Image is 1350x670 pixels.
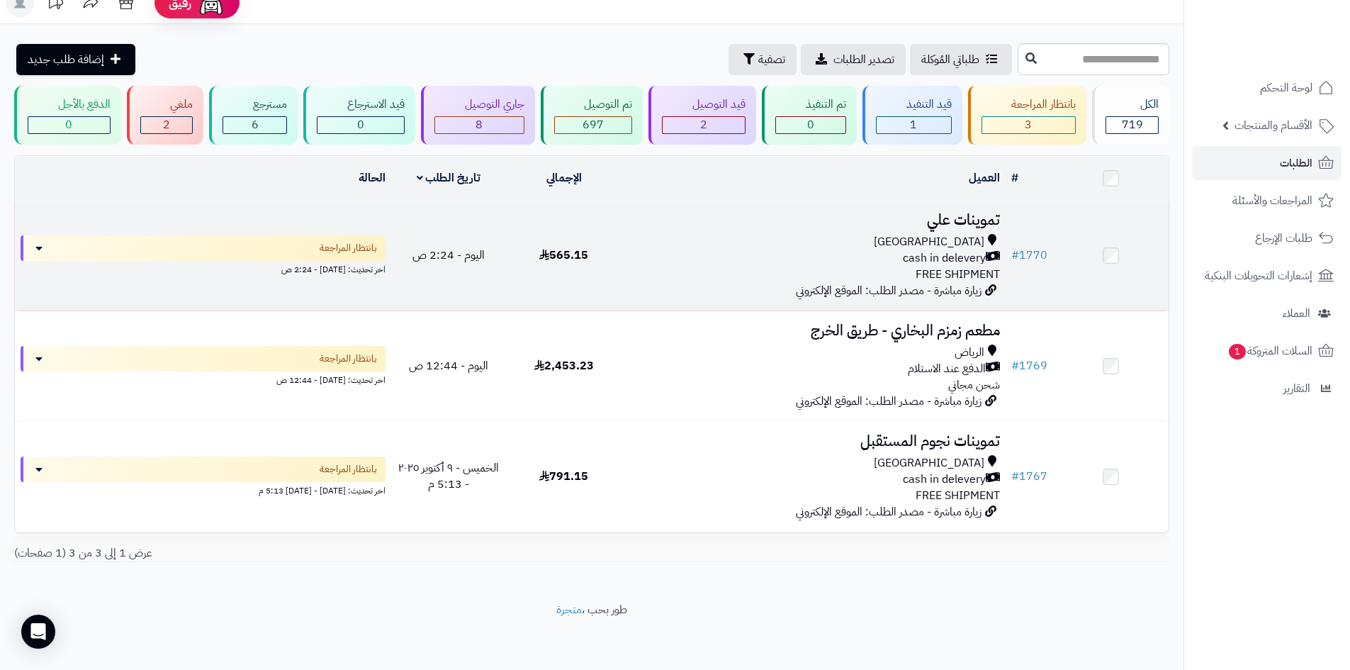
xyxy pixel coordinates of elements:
[539,247,588,264] span: 565.15
[1193,372,1341,406] a: التقارير
[359,169,386,186] a: الحالة
[860,86,965,145] a: قيد التنفيذ 1
[434,96,524,113] div: جاري التوصيل
[398,459,499,493] span: الخميس - ٩ أكتوبر ٢٠٢٥ - 5:13 م
[16,44,135,75] a: إضافة طلب جديد
[317,96,405,113] div: قيد الاسترجاع
[538,86,646,145] a: تم التوصيل 697
[418,86,538,145] a: جاري التوصيل 8
[534,357,594,374] span: 2,453.23
[1283,303,1310,323] span: العملاء
[910,116,917,133] span: 1
[1255,228,1312,248] span: طلبات الإرجاع
[833,51,894,68] span: تصدير الطلبات
[65,116,72,133] span: 0
[223,96,287,113] div: مسترجع
[876,96,952,113] div: قيد التنفيذ
[1106,96,1159,113] div: الكل
[1193,221,1341,255] a: طلبات الإرجاع
[539,468,588,485] span: 791.15
[124,86,207,145] a: ملغي 2
[4,545,592,562] div: عرض 1 إلى 3 من 3 (1 صفحات)
[903,250,986,267] span: cash in delevery
[916,266,1000,283] span: FREE SHIPMENT
[910,44,1012,75] a: طلباتي المُوكلة
[801,44,906,75] a: تصدير الطلبات
[252,116,259,133] span: 6
[1011,468,1019,485] span: #
[1280,153,1312,173] span: الطلبات
[758,51,785,68] span: تصفية
[140,96,193,113] div: ملغي
[700,116,707,133] span: 2
[412,247,485,264] span: اليوم - 2:24 ص
[11,86,124,145] a: الدفع بالآجل 0
[796,282,981,299] span: زيارة مباشرة - مصدر الطلب: الموقع الإلكتروني
[1122,116,1143,133] span: 719
[796,393,981,410] span: زيارة مباشرة - مصدر الطلب: الموقع الإلكتروني
[1193,259,1341,293] a: إشعارات التحويلات البنكية
[317,117,404,133] div: 0
[300,86,418,145] a: قيد الاسترجاع 0
[21,372,386,386] div: اخر تحديث: [DATE] - 12:44 ص
[1234,116,1312,135] span: الأقسام والمنتجات
[1260,78,1312,98] span: لوحة التحكم
[476,116,483,133] span: 8
[796,503,981,520] span: زيارة مباشرة - مصدر الطلب: الموقع الإلكتروني
[21,482,386,497] div: اخر تحديث: [DATE] - [DATE] 5:13 م
[759,86,860,145] a: تم التنفيذ 0
[1193,334,1341,368] a: السلات المتروكة1
[1227,341,1312,361] span: السلات المتروكة
[556,601,582,618] a: متجرة
[1193,146,1341,180] a: الطلبات
[627,433,1000,450] h3: تموينات نجوم المستقبل
[955,345,984,361] span: الرياض
[1089,86,1172,145] a: الكل719
[28,117,110,133] div: 0
[141,117,193,133] div: 2
[903,471,986,488] span: cash in delevery
[981,96,1076,113] div: بانتظار المراجعة
[1193,71,1341,105] a: لوحة التحكم
[409,357,488,374] span: اليوم - 12:44 ص
[1011,247,1019,264] span: #
[555,117,632,133] div: 697
[662,96,746,113] div: قيد التوصيل
[1205,266,1312,286] span: إشعارات التحويلات البنكية
[435,117,524,133] div: 8
[320,352,377,366] span: بانتظار المراجعة
[163,116,170,133] span: 2
[916,487,1000,504] span: FREE SHIPMENT
[646,86,759,145] a: قيد التوصيل 2
[877,117,951,133] div: 1
[1011,357,1047,374] a: #1769
[223,117,286,133] div: 6
[627,212,1000,228] h3: تموينات علي
[21,615,55,649] div: Open Intercom Messenger
[948,376,1000,393] span: شحن مجاني
[908,361,986,377] span: الدفع عند الاستلام
[21,261,386,276] div: اخر تحديث: [DATE] - 2:24 ص
[1193,296,1341,330] a: العملاء
[1025,116,1032,133] span: 3
[1193,184,1341,218] a: المراجعات والأسئلة
[1011,247,1047,264] a: #1770
[554,96,633,113] div: تم التوصيل
[357,116,364,133] span: 0
[965,86,1090,145] a: بانتظار المراجعة 3
[1011,169,1018,186] a: #
[417,169,481,186] a: تاريخ الطلب
[663,117,745,133] div: 2
[1254,16,1337,45] img: logo-2.png
[28,51,104,68] span: إضافة طلب جديد
[583,116,604,133] span: 697
[627,323,1000,339] h3: مطعم زمزم البخاري - طريق الخرج
[320,462,377,476] span: بانتظار المراجعة
[729,44,797,75] button: تصفية
[546,169,582,186] a: الإجمالي
[1232,191,1312,211] span: المراجعات والأسئلة
[1283,379,1310,398] span: التقارير
[982,117,1076,133] div: 3
[28,96,111,113] div: الدفع بالآجل
[775,96,846,113] div: تم التنفيذ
